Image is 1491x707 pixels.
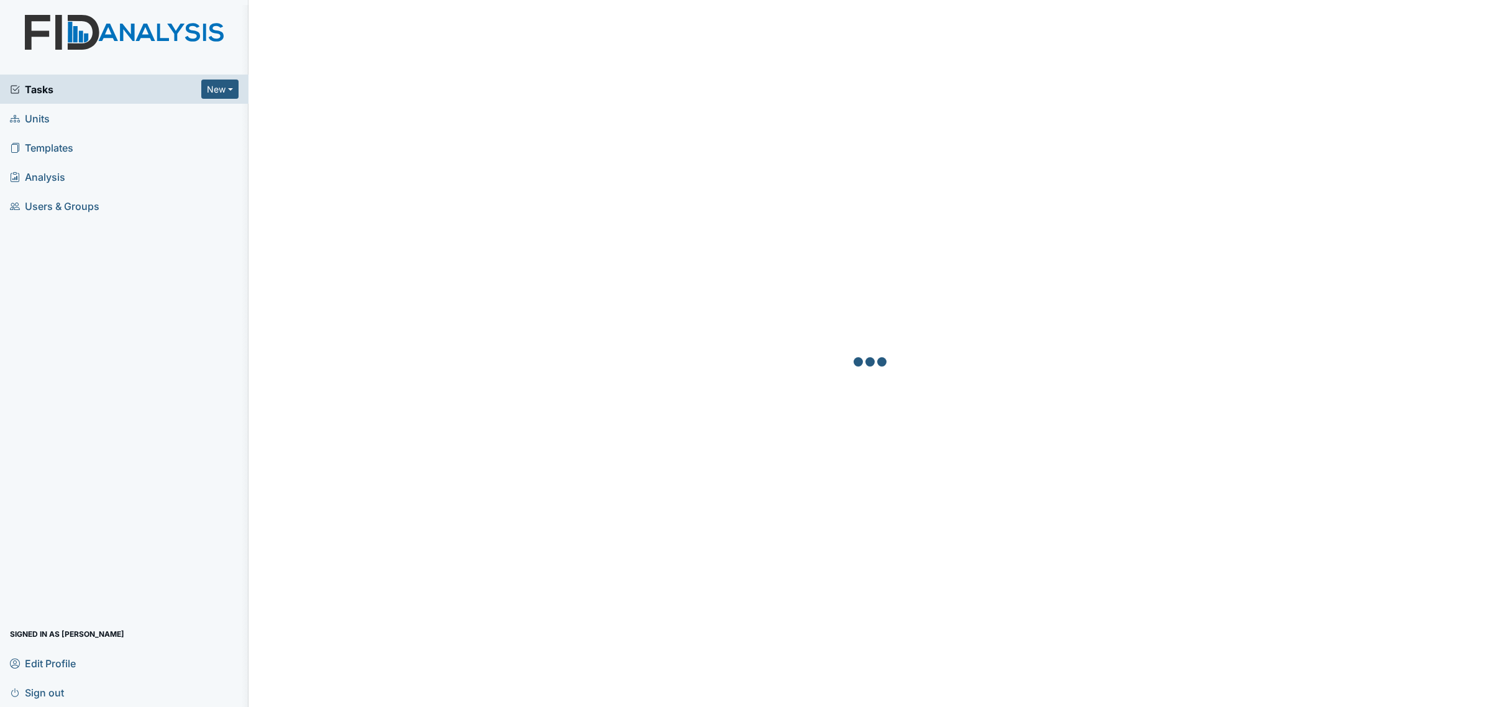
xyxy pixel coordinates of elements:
[10,654,76,673] span: Edit Profile
[10,138,73,157] span: Templates
[10,624,124,644] span: Signed in as [PERSON_NAME]
[10,167,65,186] span: Analysis
[201,80,239,99] button: New
[10,82,201,97] a: Tasks
[10,196,99,216] span: Users & Groups
[10,683,64,702] span: Sign out
[10,109,50,128] span: Units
